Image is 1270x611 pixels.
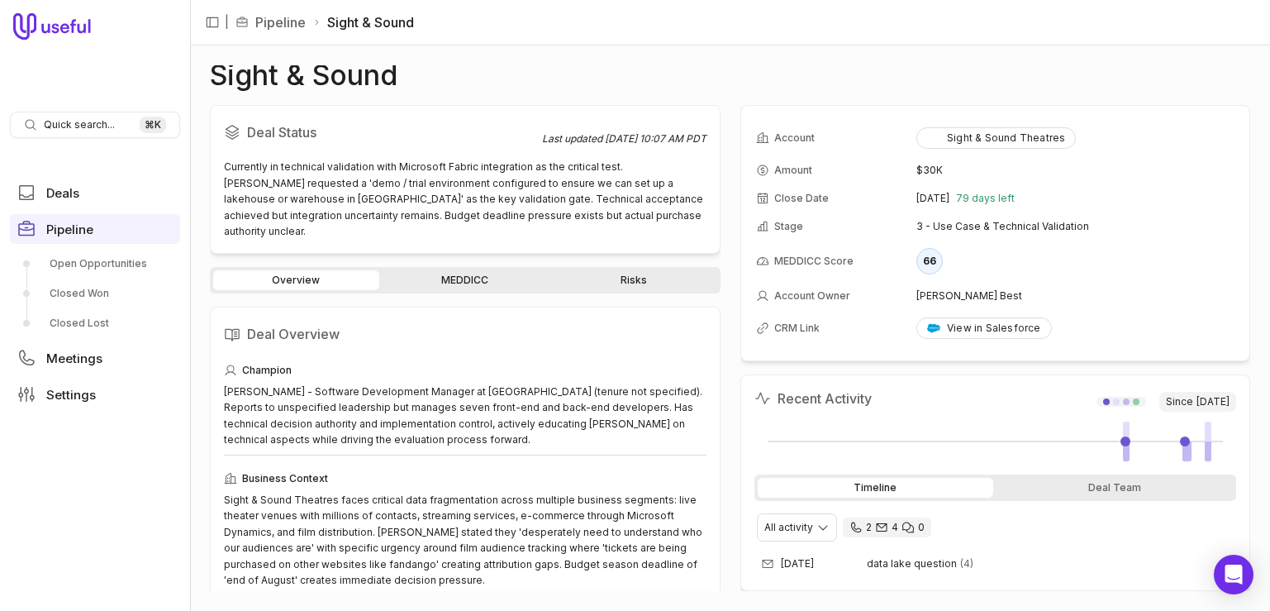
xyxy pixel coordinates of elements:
[916,157,1234,184] td: $30K
[542,132,706,146] div: Last updated
[224,360,706,380] div: Champion
[774,220,803,233] span: Stage
[10,379,180,409] a: Settings
[605,132,706,145] time: [DATE] 10:07 AM PDT
[224,119,542,146] h2: Deal Status
[774,289,850,303] span: Account Owner
[1196,395,1230,408] time: [DATE]
[210,65,397,85] h1: Sight & Sound
[10,251,180,337] div: Pipeline submenu
[916,317,1052,339] a: View in Salesforce
[996,478,1233,498] div: Deal Team
[956,192,1015,205] span: 79 days left
[46,223,93,236] span: Pipeline
[916,127,1076,149] button: Sight & Sound Theatres
[916,192,949,205] time: [DATE]
[10,343,180,373] a: Meetings
[774,192,829,205] span: Close Date
[383,270,549,290] a: MEDDICC
[224,159,706,240] div: Currently in technical validation with Microsoft Fabric integration as the critical test. [PERSON...
[774,164,812,177] span: Amount
[10,251,180,277] a: Open Opportunities
[927,322,1041,335] div: View in Salesforce
[774,255,854,268] span: MEDDICC Score
[774,322,820,335] span: CRM Link
[46,389,96,401] span: Settings
[200,10,225,35] button: Collapse sidebar
[224,321,706,347] h2: Deal Overview
[916,248,943,274] div: 66
[46,187,79,199] span: Deals
[758,478,994,498] div: Timeline
[255,12,306,32] a: Pipeline
[224,469,706,489] div: Business Context
[225,12,229,32] span: |
[10,280,180,307] a: Closed Won
[140,117,166,133] kbd: ⌘ K
[867,557,957,570] span: data lake question
[916,283,1234,309] td: [PERSON_NAME] Best
[843,518,931,537] div: 2 calls and 4 email threads
[10,214,180,244] a: Pipeline
[10,178,180,208] a: Deals
[224,384,706,448] div: [PERSON_NAME] - Software Development Manager at [GEOGRAPHIC_DATA] (tenure not specified). Reports...
[1214,555,1253,594] div: Open Intercom Messenger
[224,492,706,589] div: Sight & Sound Theatres faces critical data fragmentation across multiple business segments: live ...
[960,557,973,570] span: 4 emails in thread
[213,270,379,290] a: Overview
[916,213,1234,240] td: 3 - Use Case & Technical Validation
[10,310,180,337] a: Closed Lost
[754,389,872,408] h2: Recent Activity
[927,131,1065,145] div: Sight & Sound Theatres
[774,131,815,145] span: Account
[44,118,115,131] span: Quick search...
[46,352,102,365] span: Meetings
[551,270,717,290] a: Risks
[781,557,814,570] time: [DATE]
[1159,392,1236,412] span: Since
[312,12,414,32] li: Sight & Sound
